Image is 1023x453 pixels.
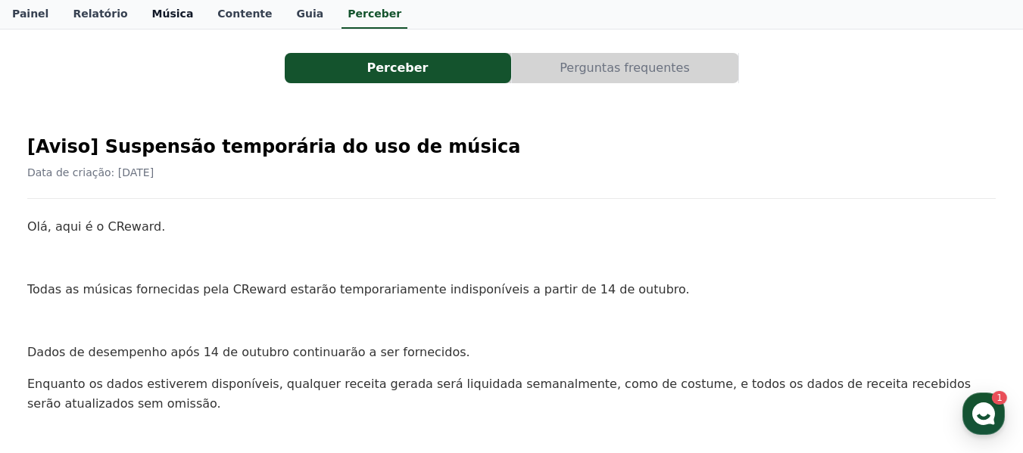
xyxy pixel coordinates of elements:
button: Perceber [285,53,511,83]
font: Contente [217,8,272,20]
span: Settings [224,350,261,362]
span: 1 [154,327,159,339]
font: Enquanto os dados estiverem disponíveis, qualquer receita gerada será liquidada semanalmente, com... [27,377,971,411]
span: Home [39,350,65,362]
button: Perguntas frequentes [512,53,738,83]
font: Perceber [348,8,401,20]
font: Olá, aqui é o CReward. [27,219,165,234]
font: [Aviso] Suspensão temporária do uso de música [27,136,520,157]
a: Perceber [285,53,512,83]
font: Todas as músicas fornecidas pela CReward estarão temporariamente indisponíveis a partir de 14 de ... [27,282,690,296]
font: Relatório [73,8,127,20]
font: Música [152,8,194,20]
a: Perguntas frequentes [512,53,739,83]
font: Perceber [367,61,429,75]
a: Home [5,327,100,365]
font: Painel [12,8,48,20]
font: Dados de desempenho após 14 de outubro continuarão a ser fornecidos. [27,345,470,359]
font: Guia [297,8,324,20]
a: 1Messages [100,327,195,365]
font: Perguntas frequentes [560,61,690,75]
font: Data de criação: [DATE] [27,166,154,178]
span: Messages [126,351,170,363]
a: Settings [195,327,291,365]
